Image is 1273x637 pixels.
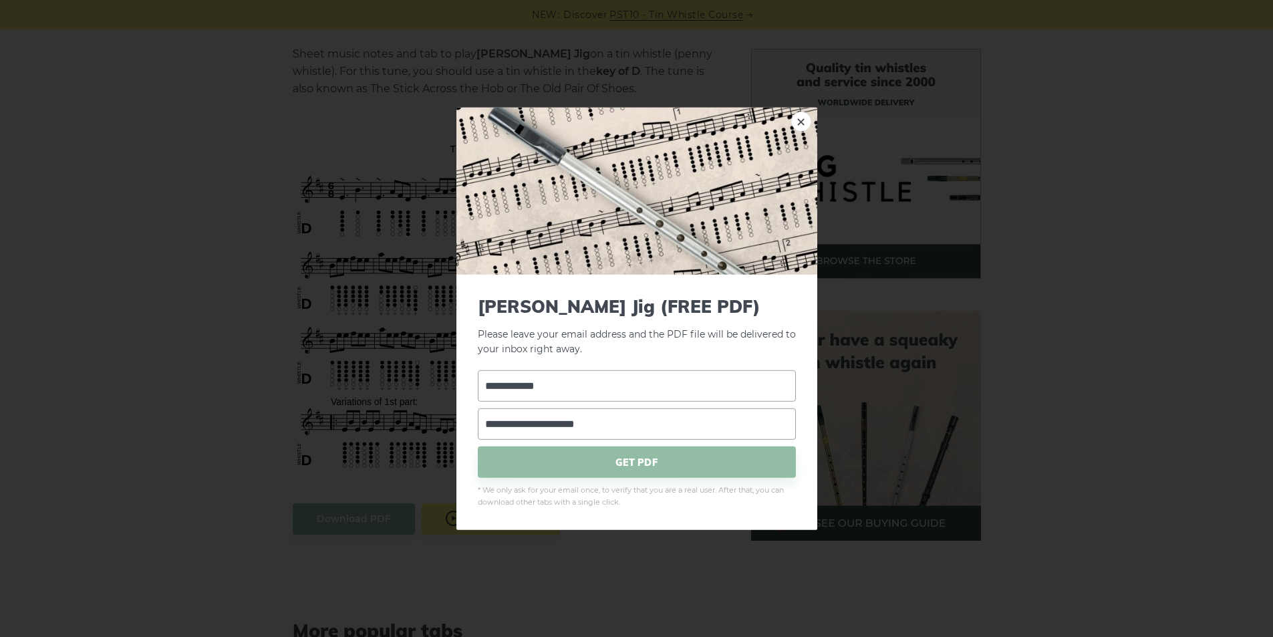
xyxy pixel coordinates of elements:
[478,447,796,478] span: GET PDF
[791,111,811,131] a: ×
[478,295,796,357] p: Please leave your email address and the PDF file will be delivered to your inbox right away.
[478,295,796,316] span: [PERSON_NAME] Jig (FREE PDF)
[456,107,817,274] img: Tin Whistle Tab Preview
[478,485,796,509] span: * We only ask for your email once, to verify that you are a real user. After that, you can downlo...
